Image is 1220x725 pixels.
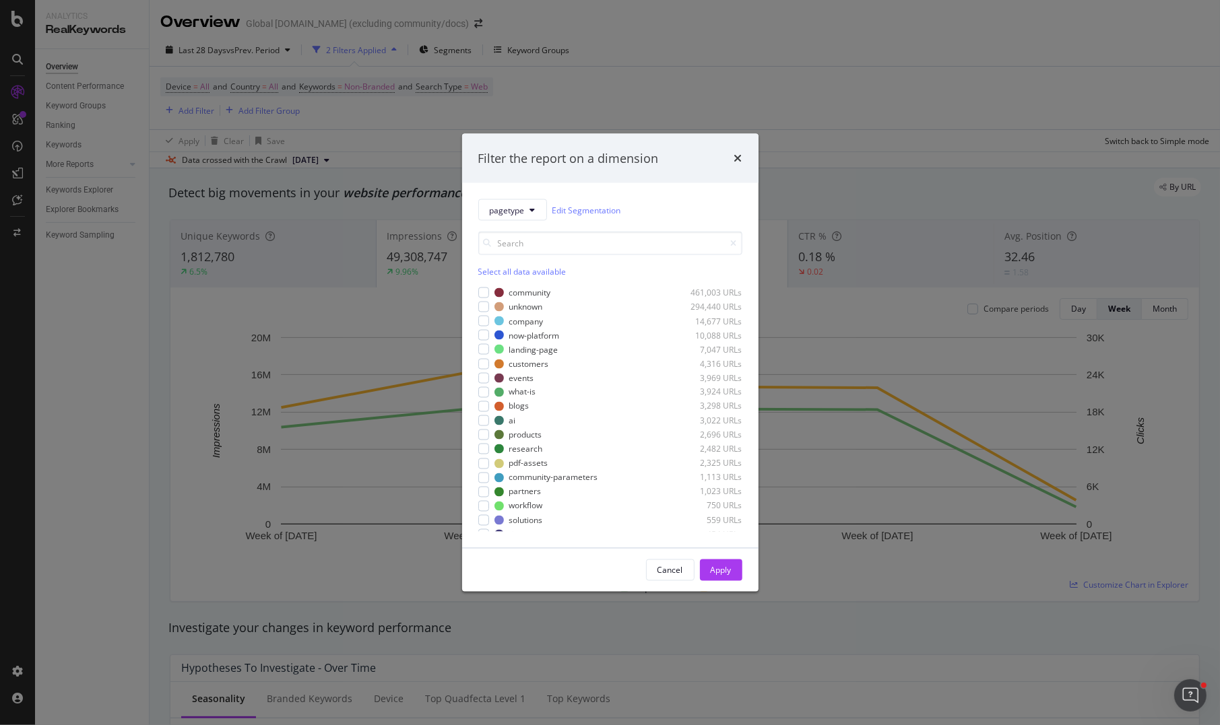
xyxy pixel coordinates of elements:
button: Cancel [646,559,695,581]
div: unknown [509,301,543,312]
div: research [509,443,543,454]
div: company [509,315,544,326]
div: 3,924 URLs [676,386,742,398]
div: Select all data available [478,266,742,277]
span: pagetype [490,204,525,215]
a: Edit Segmentation [552,203,621,217]
div: partners [509,486,542,497]
div: 2,325 URLs [676,458,742,469]
div: solutions [509,514,543,526]
div: 461,003 URLs [676,287,742,298]
button: Apply [700,559,742,581]
div: Apply [711,564,732,576]
div: ai [509,415,516,426]
div: 750 URLs [676,500,742,512]
button: pagetype [478,199,547,221]
div: modal [462,133,759,592]
div: Filter the report on a dimension [478,149,659,167]
div: 3,298 URLs [676,401,742,412]
div: 2,696 URLs [676,429,742,440]
div: landing-page [509,343,558,355]
div: what-is [509,386,536,398]
iframe: Intercom live chat [1174,679,1207,712]
div: 454 URLs [676,528,742,540]
div: times [734,149,742,167]
input: Search [478,232,742,255]
div: 294,440 URLs [676,301,742,312]
div: 559 URLs [676,514,742,526]
div: 1,113 URLs [676,472,742,483]
div: blogs [509,401,529,412]
div: now-platform [509,329,560,341]
div: workflow [509,500,543,512]
div: 14,677 URLs [676,315,742,326]
div: riseup [509,528,533,540]
div: products [509,429,542,440]
div: pdf-assets [509,458,548,469]
div: 4,316 URLs [676,358,742,370]
div: 7,047 URLs [676,343,742,355]
div: community-parameters [509,472,598,483]
div: events [509,372,534,384]
div: 3,022 URLs [676,415,742,426]
div: customers [509,358,549,370]
div: Cancel [657,564,683,576]
div: 3,969 URLs [676,372,742,384]
div: 1,023 URLs [676,486,742,497]
div: 10,088 URLs [676,329,742,341]
div: 2,482 URLs [676,443,742,454]
div: community [509,287,551,298]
